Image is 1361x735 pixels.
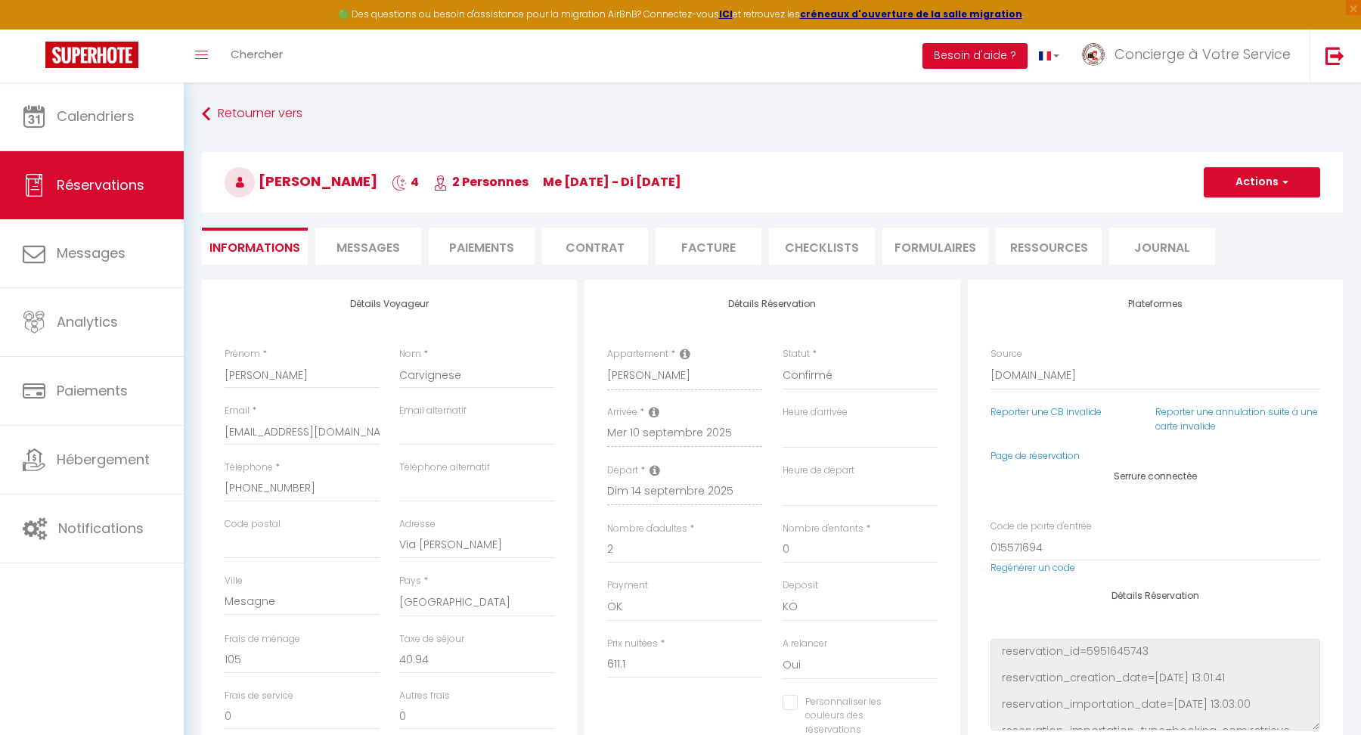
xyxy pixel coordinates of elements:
a: Retourner vers [202,101,1343,128]
button: Besoin d'aide ? [922,43,1028,69]
span: Chercher [231,46,283,62]
a: Regénérer un code [991,561,1075,574]
label: Email [225,404,250,418]
label: Appartement [607,347,668,361]
label: Départ [607,464,638,478]
label: Heure de départ [783,464,854,478]
a: créneaux d'ouverture de la salle migration [800,8,1022,20]
li: Contrat [542,228,648,265]
label: Heure d'arrivée [783,405,848,420]
label: Deposit [783,578,818,593]
a: Chercher [219,29,294,82]
li: Ressources [996,228,1102,265]
label: Téléphone alternatif [399,461,490,475]
h4: Détails Réservation [991,591,1320,601]
li: Informations [202,228,308,265]
label: Code postal [225,517,281,532]
label: Nombre d'enfants [783,522,863,536]
label: Payment [607,578,648,593]
label: Arrivée [607,405,637,420]
span: Hébergement [57,450,150,469]
label: Source [991,347,1022,361]
button: Ouvrir le widget de chat LiveChat [12,6,57,51]
h4: Détails Voyageur [225,299,554,309]
span: me [DATE] - di [DATE] [543,173,681,191]
img: ... [1082,43,1105,66]
li: Paiements [429,228,535,265]
label: Prénom [225,347,260,361]
li: CHECKLISTS [769,228,875,265]
a: Reporter une annulation suite à une carte invalide [1155,405,1318,433]
button: Actions [1204,167,1320,197]
label: Autres frais [399,689,450,703]
label: Frais de ménage [225,632,300,647]
span: Concierge à Votre Service [1115,45,1291,64]
label: Ville [225,574,243,588]
label: Adresse [399,517,436,532]
label: Code de porte d'entrée [991,519,1092,534]
label: Nombre d'adultes [607,522,687,536]
label: Nom [399,347,421,361]
li: Journal [1109,228,1215,265]
span: Paiements [57,381,128,400]
span: Analytics [57,312,118,331]
img: Super Booking [45,42,138,68]
label: Téléphone [225,461,273,475]
span: Messages [336,239,400,256]
label: A relancer [783,637,827,651]
span: Réservations [57,175,144,194]
a: ICI [719,8,733,20]
label: Frais de service [225,689,293,703]
h4: Détails Réservation [607,299,937,309]
span: Notifications [58,519,144,538]
li: Facture [656,228,761,265]
span: Calendriers [57,107,135,126]
h4: Serrure connectée [991,471,1320,482]
a: Reporter une CB invalide [991,405,1102,418]
span: 4 [392,173,419,191]
label: Email alternatif [399,404,467,418]
a: Page de réservation [991,449,1080,462]
span: 2 Personnes [433,173,529,191]
img: logout [1325,46,1344,65]
label: Taxe de séjour [399,632,464,647]
li: FORMULAIRES [882,228,988,265]
h4: Plateformes [991,299,1320,309]
span: [PERSON_NAME] [225,172,377,191]
label: Pays [399,574,421,588]
span: Messages [57,243,126,262]
label: Prix nuitées [607,637,658,651]
a: ... Concierge à Votre Service [1071,29,1310,82]
label: Statut [783,347,810,361]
